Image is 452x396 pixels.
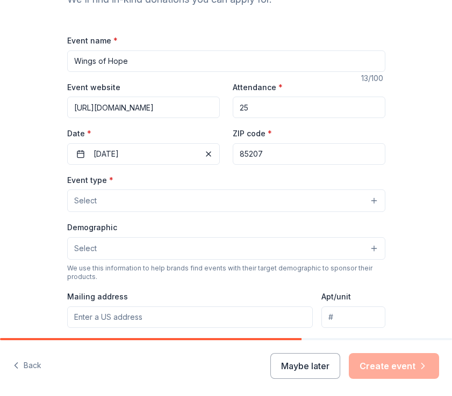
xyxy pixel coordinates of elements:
[233,82,283,93] label: Attendance
[233,143,385,165] input: 12345 (U.S. only)
[233,97,385,118] input: 20
[67,237,385,260] button: Select
[67,50,385,72] input: Spring Fundraiser
[67,175,113,186] label: Event type
[67,143,220,165] button: [DATE]
[270,353,340,379] button: Maybe later
[233,128,272,139] label: ZIP code
[67,128,220,139] label: Date
[67,189,385,212] button: Select
[67,35,118,46] label: Event name
[13,355,41,377] button: Back
[361,72,385,85] div: 13 /100
[67,306,313,328] input: Enter a US address
[321,291,351,302] label: Apt/unit
[67,97,220,118] input: https://www...
[67,291,128,302] label: Mailing address
[67,222,117,233] label: Demographic
[67,264,385,281] div: We use this information to help brands find events with their target demographic to sponsor their...
[74,194,97,207] span: Select
[321,306,385,328] input: #
[67,336,110,347] label: Description
[74,242,97,255] span: Select
[67,82,120,93] label: Event website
